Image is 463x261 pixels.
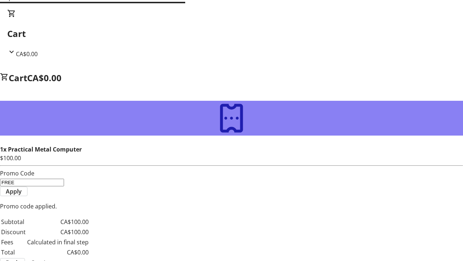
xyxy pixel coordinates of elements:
span: Cart [9,72,27,84]
td: Discount [1,227,26,237]
h2: Cart [7,27,456,40]
span: CA$0.00 [16,50,38,58]
td: CA$100.00 [27,217,89,227]
td: CA$100.00 [27,227,89,237]
td: Fees [1,237,26,247]
td: Calculated in final step [27,237,89,247]
td: CA$0.00 [27,248,89,257]
div: CartCA$0.00 [7,9,456,58]
td: Subtotal [1,217,26,227]
td: Total [1,248,26,257]
span: CA$0.00 [27,72,61,84]
span: Apply [6,187,22,196]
